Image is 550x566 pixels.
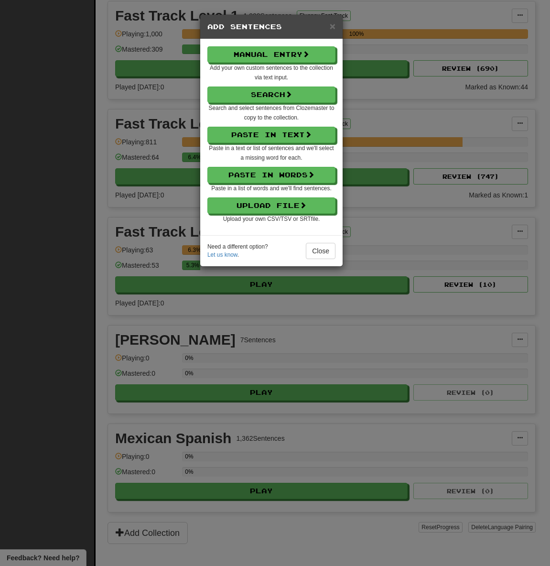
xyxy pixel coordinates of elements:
[209,145,334,161] small: Paste in a text or list of sentences and we'll select a missing word for each.
[207,46,335,63] button: Manual Entry
[207,87,335,103] button: Search
[306,243,335,259] button: Close
[207,251,237,258] a: Let us know
[207,22,335,32] h5: Add Sentences
[207,127,335,143] button: Paste in Text
[330,21,335,31] button: Close
[207,167,335,183] button: Paste in Words
[210,65,333,81] small: Add your own custom sentences to the collection via text input.
[208,105,334,121] small: Search and select sentences from Clozemaster to copy to the collection.
[211,185,331,192] small: Paste in a list of words and we'll find sentences.
[223,216,320,222] small: Upload your own CSV/TSV or SRT file.
[207,197,335,214] button: Upload File
[330,21,335,32] span: ×
[207,243,268,259] small: Need a different option? .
